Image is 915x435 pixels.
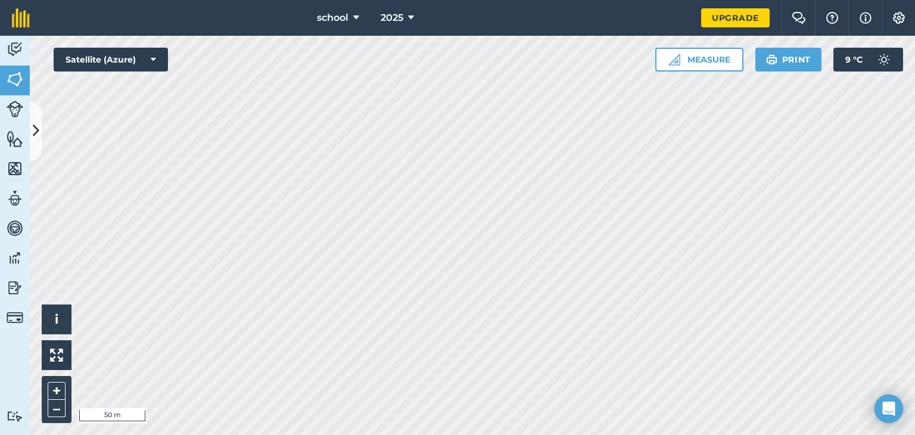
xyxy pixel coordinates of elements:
[7,160,23,178] img: svg+xml;base64,PHN2ZyB4bWxucz0iaHR0cDovL3d3dy53My5vcmcvMjAwMC9zdmciIHdpZHRoPSI1NiIgaGVpZ2h0PSI2MC...
[55,312,58,327] span: i
[7,411,23,422] img: svg+xml;base64,PD94bWwgdmVyc2lvbj0iMS4wIiBlbmNvZGluZz0idXRmLTgiPz4KPCEtLSBHZW5lcmF0b3I6IEFkb2JlIE...
[7,309,23,326] img: svg+xml;base64,PD94bWwgdmVyc2lvbj0iMS4wIiBlbmNvZGluZz0idXRmLTgiPz4KPCEtLSBHZW5lcmF0b3I6IEFkb2JlIE...
[833,48,903,72] button: 9 °C
[7,219,23,237] img: svg+xml;base64,PD94bWwgdmVyc2lvbj0iMS4wIiBlbmNvZGluZz0idXRmLTgiPz4KPCEtLSBHZW5lcmF0b3I6IEFkb2JlIE...
[42,304,71,334] button: i
[874,394,903,423] div: Open Intercom Messenger
[7,70,23,88] img: svg+xml;base64,PHN2ZyB4bWxucz0iaHR0cDovL3d3dy53My5vcmcvMjAwMC9zdmciIHdpZHRoPSI1NiIgaGVpZ2h0PSI2MC...
[7,101,23,117] img: svg+xml;base64,PD94bWwgdmVyc2lvbj0iMS4wIiBlbmNvZGluZz0idXRmLTgiPz4KPCEtLSBHZW5lcmF0b3I6IEFkb2JlIE...
[7,249,23,267] img: svg+xml;base64,PD94bWwgdmVyc2lvbj0iMS4wIiBlbmNvZGluZz0idXRmLTgiPz4KPCEtLSBHZW5lcmF0b3I6IEFkb2JlIE...
[892,12,906,24] img: A cog icon
[48,400,66,417] button: –
[766,52,777,67] img: svg+xml;base64,PHN2ZyB4bWxucz0iaHR0cDovL3d3dy53My5vcmcvMjAwMC9zdmciIHdpZHRoPSIxOSIgaGVpZ2h0PSIyNC...
[825,12,839,24] img: A question mark icon
[381,11,403,25] span: 2025
[7,130,23,148] img: svg+xml;base64,PHN2ZyB4bWxucz0iaHR0cDovL3d3dy53My5vcmcvMjAwMC9zdmciIHdpZHRoPSI1NiIgaGVpZ2h0PSI2MC...
[12,8,30,27] img: fieldmargin Logo
[668,54,680,66] img: Ruler icon
[317,11,348,25] span: school
[48,382,66,400] button: +
[54,48,168,72] button: Satellite (Azure)
[7,279,23,297] img: svg+xml;base64,PD94bWwgdmVyc2lvbj0iMS4wIiBlbmNvZGluZz0idXRmLTgiPz4KPCEtLSBHZW5lcmF0b3I6IEFkb2JlIE...
[7,41,23,58] img: svg+xml;base64,PD94bWwgdmVyc2lvbj0iMS4wIiBlbmNvZGluZz0idXRmLTgiPz4KPCEtLSBHZW5lcmF0b3I6IEFkb2JlIE...
[755,48,822,72] button: Print
[792,12,806,24] img: Two speech bubbles overlapping with the left bubble in the forefront
[860,11,872,25] img: svg+xml;base64,PHN2ZyB4bWxucz0iaHR0cDovL3d3dy53My5vcmcvMjAwMC9zdmciIHdpZHRoPSIxNyIgaGVpZ2h0PSIxNy...
[7,189,23,207] img: svg+xml;base64,PD94bWwgdmVyc2lvbj0iMS4wIiBlbmNvZGluZz0idXRmLTgiPz4KPCEtLSBHZW5lcmF0b3I6IEFkb2JlIE...
[50,349,63,362] img: Four arrows, one pointing top left, one top right, one bottom right and the last bottom left
[872,48,896,72] img: svg+xml;base64,PD94bWwgdmVyc2lvbj0iMS4wIiBlbmNvZGluZz0idXRmLTgiPz4KPCEtLSBHZW5lcmF0b3I6IEFkb2JlIE...
[845,48,863,72] span: 9 ° C
[655,48,743,72] button: Measure
[701,8,770,27] a: Upgrade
